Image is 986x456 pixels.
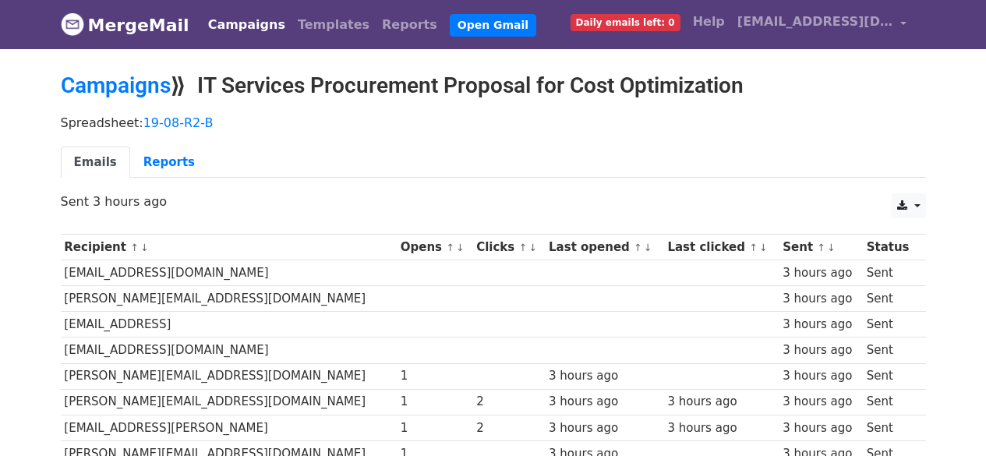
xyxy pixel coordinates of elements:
div: 1 [401,419,469,437]
div: 3 hours ago [783,393,859,411]
p: Sent 3 hours ago [61,193,926,210]
td: Sent [863,312,917,338]
td: Sent [863,286,917,312]
div: 1 [401,393,469,411]
td: Sent [863,260,917,286]
th: Clicks [472,235,545,260]
th: Opens [397,235,472,260]
a: MergeMail [61,9,189,41]
th: Status [863,235,917,260]
div: 3 hours ago [667,419,775,437]
div: 3 hours ago [783,367,859,385]
td: [PERSON_NAME][EMAIL_ADDRESS][DOMAIN_NAME] [61,286,397,312]
td: Sent [863,389,917,415]
div: 3 hours ago [783,341,859,359]
a: Emails [61,147,130,179]
div: 3 hours ago [549,419,660,437]
td: Sent [863,338,917,363]
a: ↑ [634,242,642,253]
a: ↑ [817,242,825,253]
div: 2 [476,393,541,411]
td: [EMAIL_ADDRESS] [61,312,397,338]
a: Daily emails left: 0 [564,6,687,37]
th: Last clicked [664,235,779,260]
div: 3 hours ago [783,290,859,308]
p: Spreadsheet: [61,115,926,131]
a: Campaigns [61,72,171,98]
a: ↑ [749,242,758,253]
span: Daily emails left: 0 [571,14,680,31]
div: 3 hours ago [783,316,859,334]
div: 3 hours ago [549,393,660,411]
a: ↓ [456,242,465,253]
div: 3 hours ago [549,367,660,385]
a: [EMAIL_ADDRESS][DOMAIN_NAME] [731,6,914,43]
div: 3 hours ago [783,419,859,437]
a: Campaigns [202,9,292,41]
img: MergeMail logo [61,12,84,36]
td: Sent [863,415,917,440]
div: 3 hours ago [783,264,859,282]
a: Reports [130,147,208,179]
a: ↓ [644,242,652,253]
span: [EMAIL_ADDRESS][DOMAIN_NAME] [737,12,893,31]
a: 19-08-R2-B [143,115,214,130]
td: [PERSON_NAME][EMAIL_ADDRESS][DOMAIN_NAME] [61,389,397,415]
a: ↓ [528,242,537,253]
a: ↓ [759,242,768,253]
th: Last opened [545,235,663,260]
iframe: Chat Widget [908,381,986,456]
h2: ⟫ IT Services Procurement Proposal for Cost Optimization [61,72,926,99]
th: Recipient [61,235,397,260]
a: ↑ [130,242,139,253]
td: [PERSON_NAME][EMAIL_ADDRESS][DOMAIN_NAME] [61,363,397,389]
div: 1 [401,367,469,385]
a: Reports [376,9,444,41]
td: Sent [863,363,917,389]
th: Sent [779,235,862,260]
td: [EMAIL_ADDRESS][DOMAIN_NAME] [61,260,397,286]
a: Templates [292,9,376,41]
a: Help [687,6,731,37]
a: ↓ [827,242,836,253]
td: [EMAIL_ADDRESS][DOMAIN_NAME] [61,338,397,363]
a: ↑ [446,242,454,253]
div: 2 [476,419,541,437]
a: ↓ [140,242,149,253]
div: 3 hours ago [667,393,775,411]
a: ↑ [518,242,527,253]
td: [EMAIL_ADDRESS][PERSON_NAME] [61,415,397,440]
a: Open Gmail [450,14,536,37]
